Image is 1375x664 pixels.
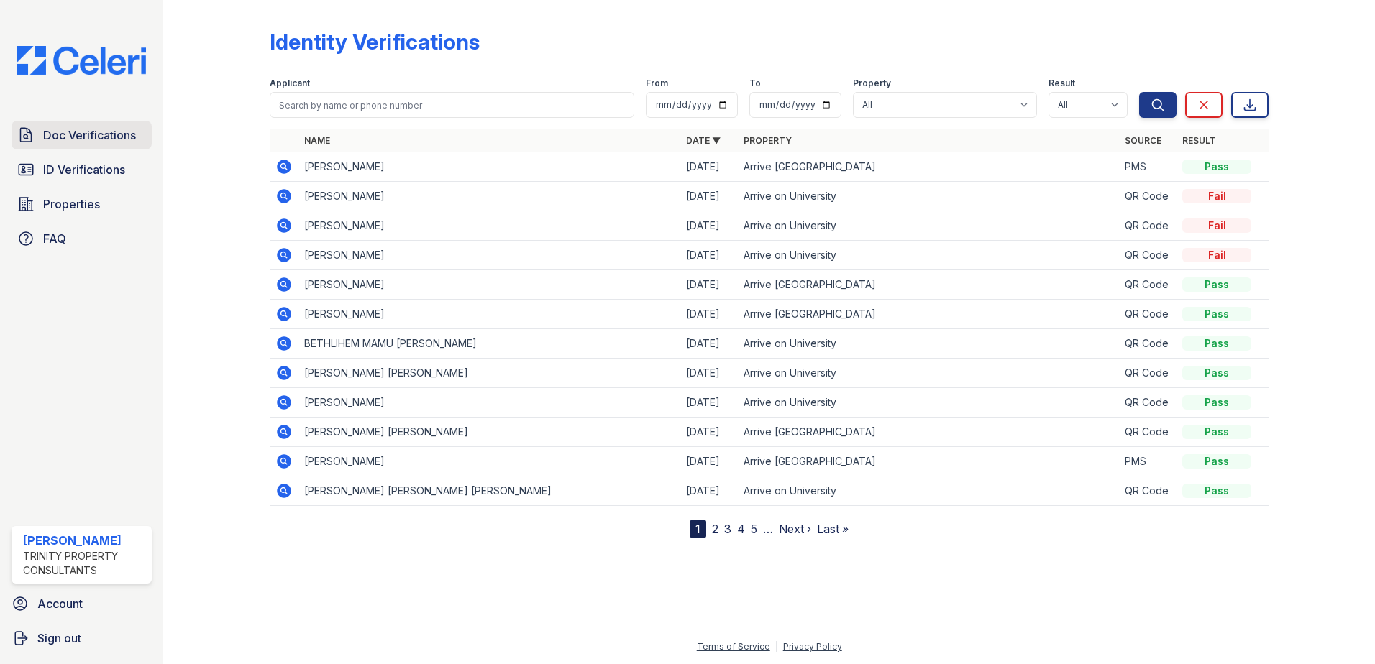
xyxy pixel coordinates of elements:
[298,388,680,418] td: [PERSON_NAME]
[853,78,891,89] label: Property
[737,522,745,536] a: 4
[738,211,1120,241] td: Arrive on University
[738,152,1120,182] td: Arrive [GEOGRAPHIC_DATA]
[1119,388,1177,418] td: QR Code
[1119,152,1177,182] td: PMS
[1182,277,1251,292] div: Pass
[680,300,738,329] td: [DATE]
[738,182,1120,211] td: Arrive on University
[298,300,680,329] td: [PERSON_NAME]
[1182,484,1251,498] div: Pass
[1182,248,1251,262] div: Fail
[738,418,1120,447] td: Arrive [GEOGRAPHIC_DATA]
[1119,300,1177,329] td: QR Code
[686,135,721,146] a: Date ▼
[680,359,738,388] td: [DATE]
[12,121,152,149] a: Doc Verifications
[763,520,773,538] span: …
[1182,307,1251,321] div: Pass
[646,78,668,89] label: From
[6,589,157,618] a: Account
[1119,270,1177,300] td: QR Code
[1182,135,1216,146] a: Result
[1049,78,1075,89] label: Result
[738,270,1120,300] td: Arrive [GEOGRAPHIC_DATA]
[712,522,718,536] a: 2
[298,152,680,182] td: [PERSON_NAME]
[1182,425,1251,439] div: Pass
[6,46,157,75] img: CE_Logo_Blue-a8612792a0a2168367f1c8372b55b34899dd931a85d93a1a3d3e32e68fde9ad4.png
[298,241,680,270] td: [PERSON_NAME]
[680,152,738,182] td: [DATE]
[270,78,310,89] label: Applicant
[783,641,842,652] a: Privacy Policy
[1119,182,1177,211] td: QR Code
[680,211,738,241] td: [DATE]
[1182,395,1251,410] div: Pass
[1119,241,1177,270] td: QR Code
[738,447,1120,476] td: Arrive [GEOGRAPHIC_DATA]
[738,329,1120,359] td: Arrive on University
[680,418,738,447] td: [DATE]
[738,300,1120,329] td: Arrive [GEOGRAPHIC_DATA]
[680,270,738,300] td: [DATE]
[724,522,731,536] a: 3
[298,359,680,388] td: [PERSON_NAME] [PERSON_NAME]
[1119,447,1177,476] td: PMS
[1119,211,1177,241] td: QR Code
[744,135,792,146] a: Property
[680,447,738,476] td: [DATE]
[298,447,680,476] td: [PERSON_NAME]
[37,595,83,612] span: Account
[43,230,66,247] span: FAQ
[270,92,634,118] input: Search by name or phone number
[6,624,157,653] a: Sign out
[779,522,811,536] a: Next ›
[1182,366,1251,380] div: Pass
[1119,476,1177,506] td: QR Code
[690,520,706,538] div: 1
[775,641,778,652] div: |
[37,630,81,647] span: Sign out
[749,78,761,89] label: To
[680,241,738,270] td: [DATE]
[298,418,680,447] td: [PERSON_NAME] [PERSON_NAME]
[680,388,738,418] td: [DATE]
[1182,160,1251,174] div: Pass
[1125,135,1161,146] a: Source
[1119,329,1177,359] td: QR Code
[298,476,680,506] td: [PERSON_NAME] [PERSON_NAME] [PERSON_NAME]
[43,126,136,144] span: Doc Verifications
[12,224,152,253] a: FAQ
[1182,218,1251,233] div: Fail
[43,195,100,213] span: Properties
[43,161,125,178] span: ID Verifications
[12,190,152,218] a: Properties
[817,522,849,536] a: Last »
[23,532,146,549] div: [PERSON_NAME]
[680,182,738,211] td: [DATE]
[304,135,330,146] a: Name
[1182,336,1251,351] div: Pass
[738,476,1120,506] td: Arrive on University
[23,549,146,578] div: Trinity Property Consultants
[12,155,152,184] a: ID Verifications
[298,182,680,211] td: [PERSON_NAME]
[298,329,680,359] td: BETHLIHEM MAMU [PERSON_NAME]
[1182,189,1251,203] div: Fail
[1119,418,1177,447] td: QR Code
[751,522,757,536] a: 5
[298,211,680,241] td: [PERSON_NAME]
[738,359,1120,388] td: Arrive on University
[1119,359,1177,388] td: QR Code
[697,641,770,652] a: Terms of Service
[1182,454,1251,469] div: Pass
[680,329,738,359] td: [DATE]
[270,29,480,55] div: Identity Verifications
[680,476,738,506] td: [DATE]
[738,388,1120,418] td: Arrive on University
[298,270,680,300] td: [PERSON_NAME]
[738,241,1120,270] td: Arrive on University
